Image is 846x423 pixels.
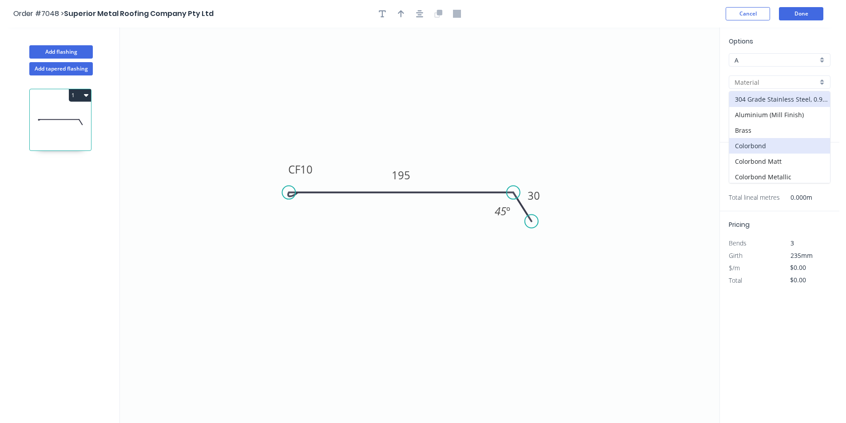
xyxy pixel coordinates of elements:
[300,162,313,177] tspan: 10
[13,8,64,19] span: Order #7048 >
[726,7,770,20] button: Cancel
[729,154,830,169] div: Colorbond Matt
[779,7,823,20] button: Done
[528,188,540,203] tspan: 30
[506,204,510,218] tspan: º
[729,276,742,285] span: Total
[120,28,719,423] svg: 0
[735,78,818,87] input: Material
[729,264,740,272] span: $/m
[729,239,747,247] span: Bends
[29,45,93,59] button: Add flashing
[495,204,506,218] tspan: 45
[729,107,830,123] div: Aluminium (Mill Finish)
[729,91,830,107] div: 304 Grade Stainless Steel, 0.9mm Perforated Pattern 208 - 2mm hole
[729,123,830,138] div: Brass
[729,251,743,260] span: Girth
[29,62,93,75] button: Add tapered flashing
[729,37,753,46] span: Options
[729,169,830,185] div: Colorbond Metallic
[729,220,750,229] span: Pricing
[729,138,830,154] div: Colorbond
[288,162,300,177] tspan: CF
[780,191,812,204] span: 0.000m
[69,89,91,102] button: 1
[64,8,214,19] span: Superior Metal Roofing Company Pty Ltd
[735,55,818,65] input: Price level
[729,191,780,204] span: Total lineal metres
[392,168,410,182] tspan: 195
[790,239,794,247] span: 3
[790,251,813,260] span: 235mm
